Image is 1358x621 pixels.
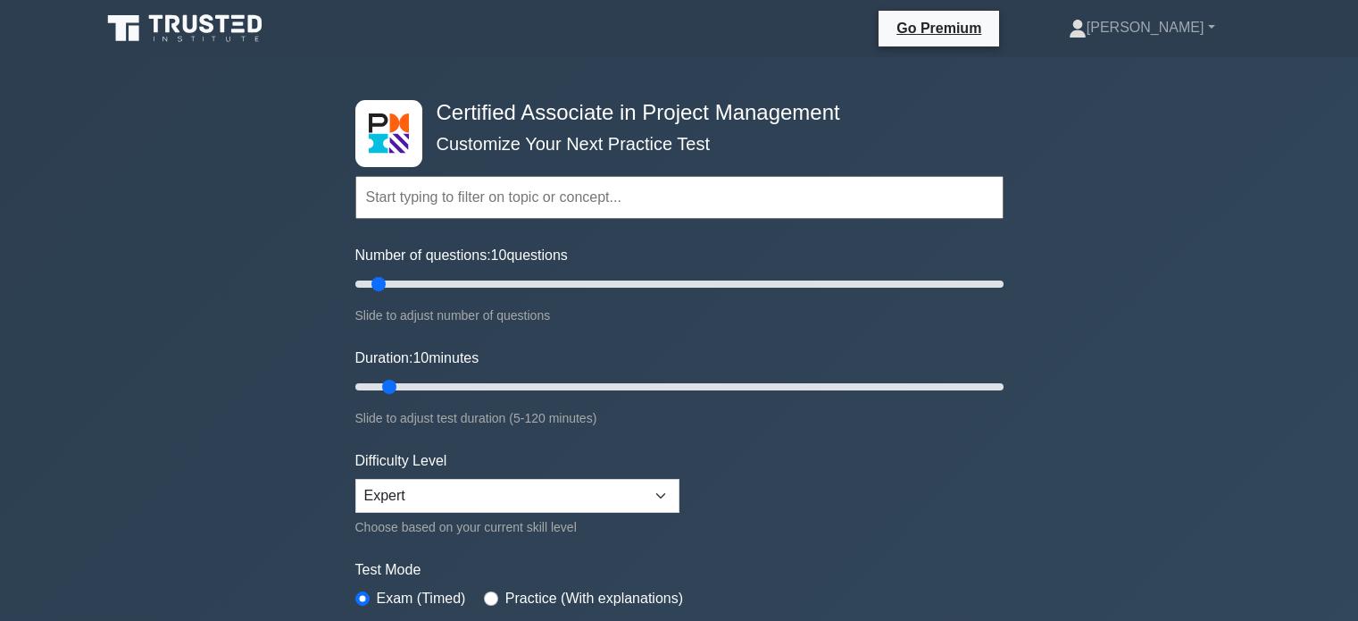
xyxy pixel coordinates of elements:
label: Exam (Timed) [377,588,466,609]
input: Start typing to filter on topic or concept... [355,176,1004,219]
label: Difficulty Level [355,450,447,472]
a: Go Premium [886,17,992,39]
label: Practice (With explanations) [505,588,683,609]
div: Slide to adjust number of questions [355,305,1004,326]
label: Duration: minutes [355,348,479,369]
span: 10 [491,248,507,263]
label: Test Mode [355,559,1004,581]
span: 10 [412,350,429,365]
div: Choose based on your current skill level [355,516,679,538]
div: Slide to adjust test duration (5-120 minutes) [355,407,1004,429]
h4: Certified Associate in Project Management [429,100,916,126]
a: [PERSON_NAME] [1026,10,1258,46]
label: Number of questions: questions [355,245,568,266]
